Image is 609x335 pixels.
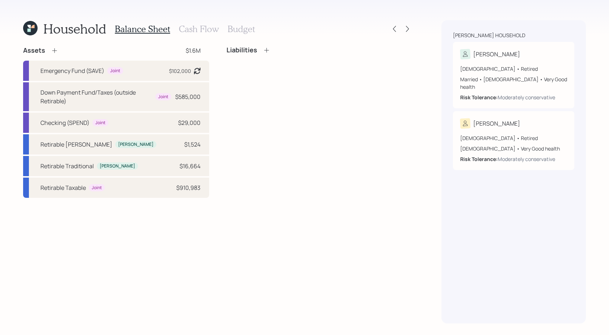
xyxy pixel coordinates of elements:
[40,88,152,105] div: Down Payment Fund/Taxes (outside Retirable)
[23,47,45,55] h4: Assets
[228,24,255,34] h3: Budget
[169,67,191,75] div: $102,000
[40,66,104,75] div: Emergency Fund (SAVE)
[40,162,94,170] div: Retirable Traditional
[184,140,200,149] div: $1,524
[115,24,170,34] h3: Balance Sheet
[40,118,90,127] div: Checking (SPEND)
[498,155,555,163] div: Moderately conservative
[460,94,498,101] b: Risk Tolerance:
[186,46,200,55] div: $1.6M
[100,163,135,169] div: [PERSON_NAME]
[498,93,555,101] div: Moderately conservative
[460,75,567,91] div: Married • [DEMOGRAPHIC_DATA] • Very Good health
[460,156,498,162] b: Risk Tolerance:
[176,183,200,192] div: $910,983
[175,92,200,101] div: $585,000
[118,142,154,148] div: [PERSON_NAME]
[473,50,520,58] div: [PERSON_NAME]
[158,94,168,100] div: Joint
[453,32,525,39] div: [PERSON_NAME] household
[110,68,120,74] div: Joint
[460,134,567,142] div: [DEMOGRAPHIC_DATA] • Retired
[179,24,219,34] h3: Cash Flow
[460,145,567,152] div: [DEMOGRAPHIC_DATA] • Very Good health
[460,65,567,73] div: [DEMOGRAPHIC_DATA] • Retired
[95,120,105,126] div: Joint
[180,162,200,170] div: $16,664
[43,21,106,36] h1: Household
[40,183,86,192] div: Retirable Taxable
[40,140,112,149] div: Retirable [PERSON_NAME]
[473,119,520,128] div: [PERSON_NAME]
[178,118,200,127] div: $29,000
[92,185,102,191] div: Joint
[226,46,257,54] h4: Liabilities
